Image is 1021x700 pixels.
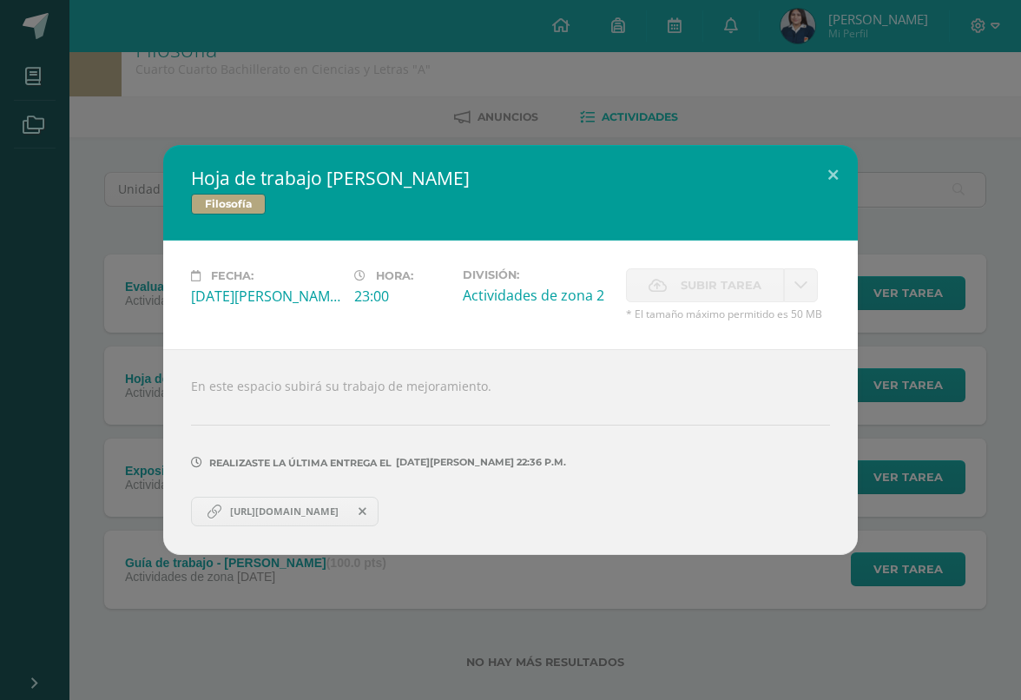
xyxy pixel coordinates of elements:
[221,505,347,518] span: [URL][DOMAIN_NAME]
[376,269,413,282] span: Hora:
[463,286,612,305] div: Actividades de zona 2
[784,268,818,302] a: La fecha de entrega ha expirado
[191,166,830,190] h2: Hoja de trabajo [PERSON_NAME]
[348,502,378,521] span: Remover entrega
[626,307,830,321] span: * El tamaño máximo permitido es 50 MB
[463,268,612,281] label: División:
[209,457,392,469] span: Realizaste la última entrega el
[191,194,266,215] span: Filosofía
[211,269,254,282] span: Fecha:
[163,349,858,554] div: En este espacio subirá su trabajo de mejoramiento.
[626,268,784,302] label: La fecha de entrega ha expirado
[191,287,340,306] div: [DATE][PERSON_NAME]
[681,269,761,301] span: Subir tarea
[392,462,566,463] span: [DATE][PERSON_NAME] 22:36 p.m.
[191,497,379,526] a: [URL][DOMAIN_NAME]
[808,145,858,204] button: Close (Esc)
[354,287,449,306] div: 23:00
